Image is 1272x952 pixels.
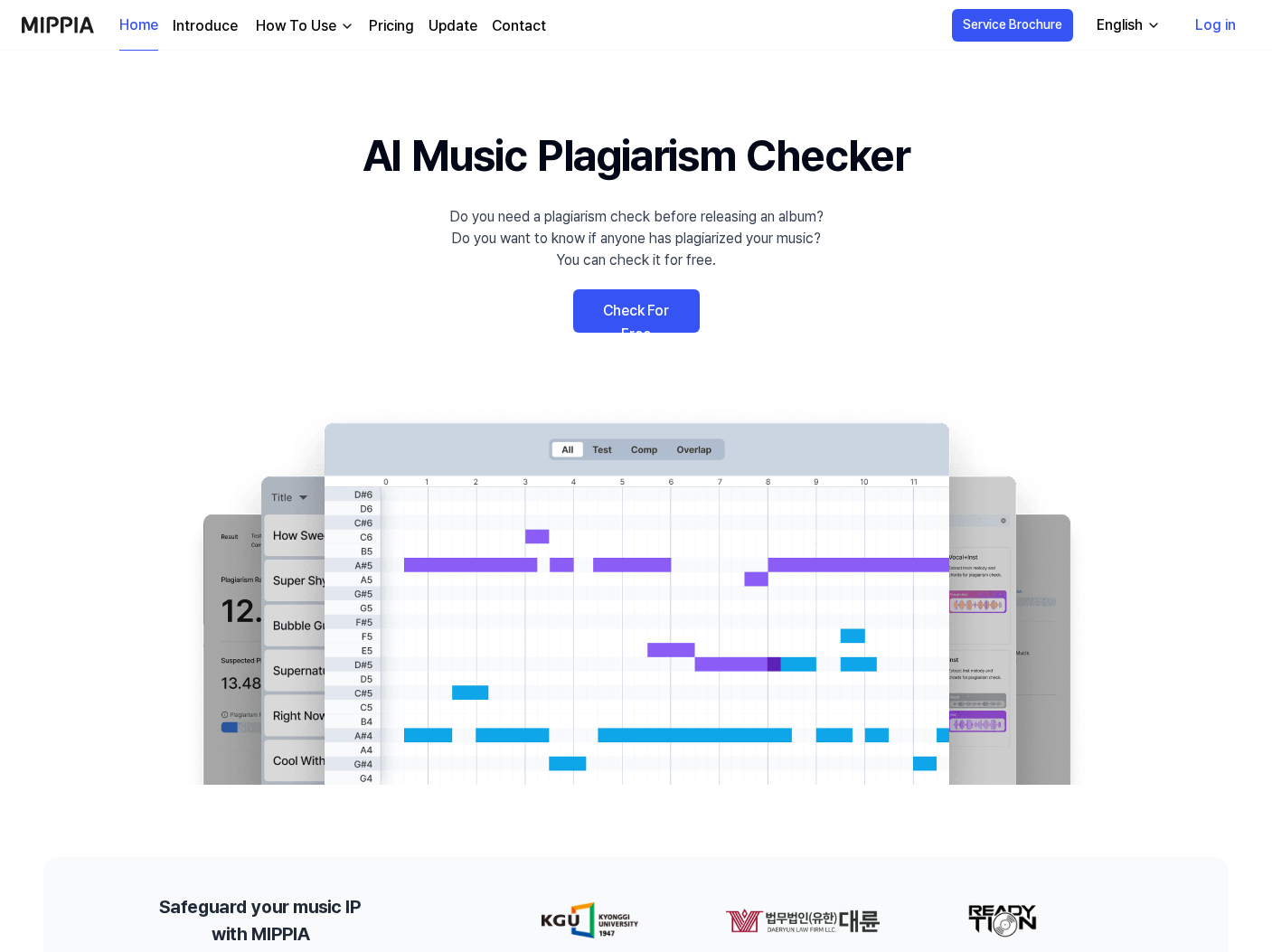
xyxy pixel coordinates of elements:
img: partner-logo-0 [519,902,616,938]
h1: AI Music Plagiarism Checker [363,123,909,188]
div: English [1093,14,1146,36]
a: Check For Free [573,289,700,333]
a: Introduce [173,15,238,37]
div: Do you need a plagiarism check before releasing an album? Do you want to know if anyone has plagi... [449,206,824,271]
h2: Safeguard your music IP with MIPPIA [159,893,361,947]
img: partner-logo-2 [945,902,1015,938]
button: English [1082,7,1172,43]
a: Contact [492,15,546,37]
a: Pricing [369,15,414,37]
img: main Image [166,405,1107,785]
a: Home [119,1,158,51]
div: How To Use [252,15,340,37]
a: Update [429,15,477,37]
img: partner-logo-1 [702,902,858,938]
button: Service Brochure [952,9,1073,42]
img: down [340,19,354,33]
button: How To Use [252,15,354,37]
img: partner-logo-3 [1102,902,1158,938]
